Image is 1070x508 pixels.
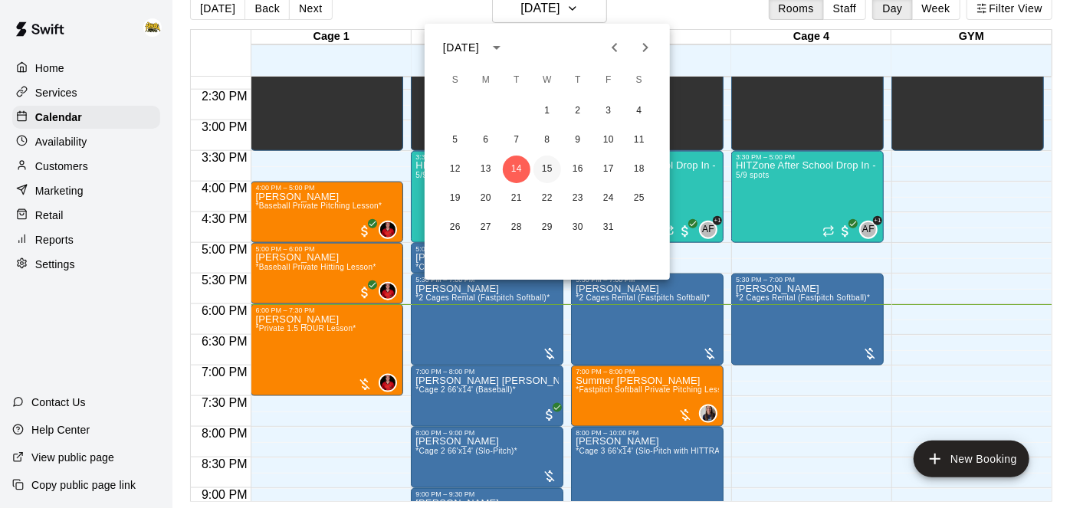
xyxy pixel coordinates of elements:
button: 22 [533,185,561,212]
button: 26 [441,214,469,241]
span: Friday [595,65,622,96]
span: Thursday [564,65,592,96]
button: 25 [625,185,653,212]
button: 24 [595,185,622,212]
button: 29 [533,214,561,241]
button: 28 [503,214,530,241]
span: Sunday [441,65,469,96]
button: 3 [595,97,622,125]
button: Previous month [599,32,630,63]
div: [DATE] [443,40,479,56]
button: 16 [564,156,592,183]
button: 4 [625,97,653,125]
button: 21 [503,185,530,212]
button: 15 [533,156,561,183]
button: 18 [625,156,653,183]
button: 30 [564,214,592,241]
button: 8 [533,126,561,154]
button: 6 [472,126,500,154]
span: Wednesday [533,65,561,96]
button: 23 [564,185,592,212]
button: 14 [503,156,530,183]
button: calendar view is open, switch to year view [484,34,510,61]
button: 10 [595,126,622,154]
button: 2 [564,97,592,125]
button: Next month [630,32,661,63]
button: 17 [595,156,622,183]
button: 20 [472,185,500,212]
button: 19 [441,185,469,212]
button: 27 [472,214,500,241]
button: 7 [503,126,530,154]
span: Tuesday [503,65,530,96]
button: 5 [441,126,469,154]
span: Monday [472,65,500,96]
button: 1 [533,97,561,125]
button: 11 [625,126,653,154]
button: 13 [472,156,500,183]
span: Saturday [625,65,653,96]
button: 9 [564,126,592,154]
button: 31 [595,214,622,241]
button: 12 [441,156,469,183]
